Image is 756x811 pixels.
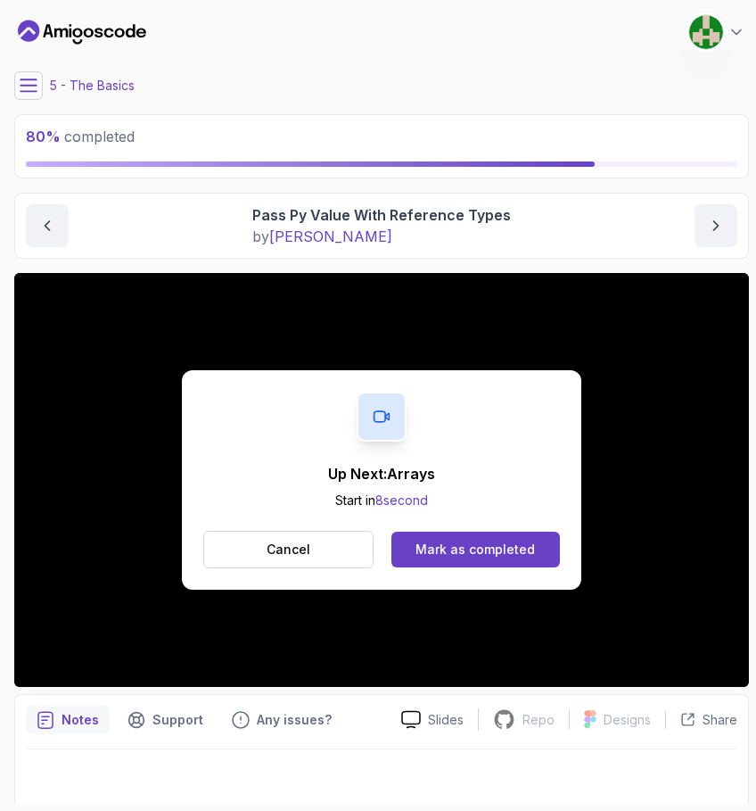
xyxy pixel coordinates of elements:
[688,14,745,50] button: user profile image
[689,15,723,49] img: user profile image
[62,711,99,729] p: Notes
[14,273,749,687] iframe: 16 - Pass py value with Reference Types
[415,541,535,559] div: Mark as completed
[328,492,435,509] p: Start in
[267,541,310,559] p: Cancel
[391,532,560,567] button: Mark as completed
[257,711,332,729] p: Any issues?
[117,706,214,734] button: Support button
[328,463,435,484] p: Up Next: Arrays
[375,492,428,508] span: 8 second
[522,711,555,729] p: Repo
[18,18,146,46] a: Dashboard
[428,711,464,729] p: Slides
[252,226,511,247] p: by
[703,711,737,729] p: Share
[604,711,651,729] p: Designs
[387,710,478,729] a: Slides
[694,204,737,247] button: next content
[26,706,110,734] button: notes button
[26,128,61,145] span: 80 %
[221,706,342,734] button: Feedback button
[203,531,374,568] button: Cancel
[269,228,392,245] span: [PERSON_NAME]
[252,204,511,226] p: Pass Py Value With Reference Types
[665,711,737,729] button: Share
[26,128,135,145] span: completed
[152,711,203,729] p: Support
[50,77,135,95] p: 5 - The Basics
[26,204,69,247] button: previous content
